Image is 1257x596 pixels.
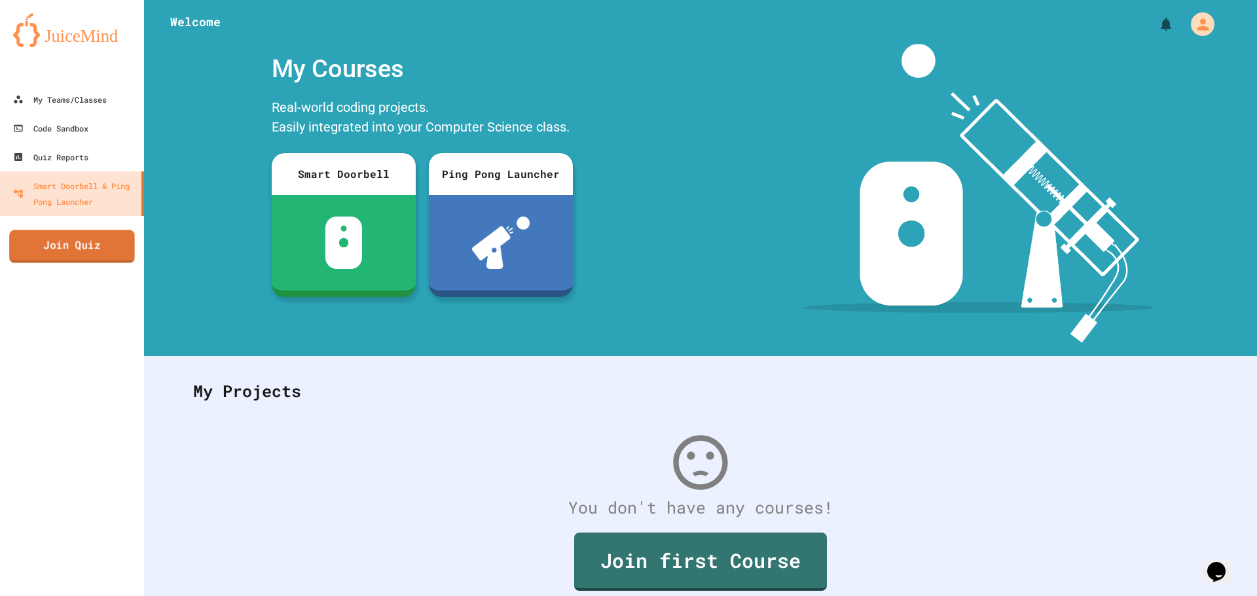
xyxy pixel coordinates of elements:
[13,178,136,209] div: Smart Doorbell & Ping Pong Launcher
[265,44,579,94] div: My Courses
[803,44,1154,343] img: banner-image-my-projects.png
[472,217,530,269] img: ppl-with-ball.png
[325,217,363,269] img: sdb-white.svg
[265,94,579,143] div: Real-world coding projects. Easily integrated into your Computer Science class.
[13,13,131,47] img: logo-orange.svg
[272,153,416,195] div: Smart Doorbell
[13,92,107,107] div: My Teams/Classes
[429,153,573,195] div: Ping Pong Launcher
[1202,544,1244,583] iframe: chat widget
[9,230,135,263] a: Join Quiz
[574,533,827,591] a: Join first Course
[13,120,88,136] div: Code Sandbox
[180,495,1221,520] div: You don't have any courses!
[180,366,1221,417] div: My Projects
[13,149,88,165] div: Quiz Reports
[1134,13,1177,35] div: My Notifications
[1177,9,1218,39] div: My Account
